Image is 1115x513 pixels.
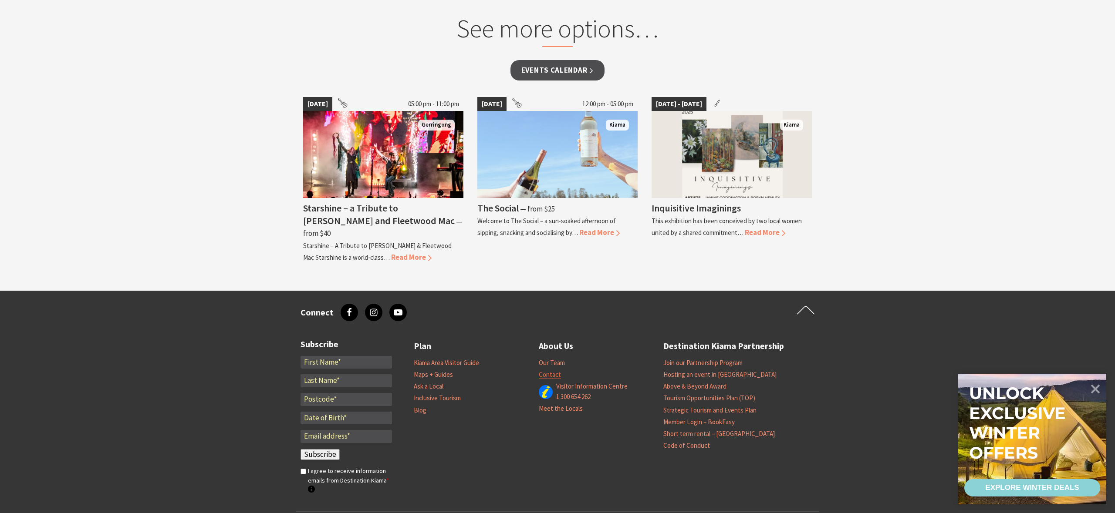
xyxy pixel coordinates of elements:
a: Contact [539,370,561,379]
a: EXPLORE WINTER DEALS [964,479,1100,496]
img: The Social [477,111,638,198]
a: Plan [414,339,431,353]
a: [DATE] - [DATE] Kiama Inquisitive Imaginings This exhibition has been conceived by two local wome... [652,97,812,263]
a: Destination Kiama Partnership [663,339,784,353]
a: Member Login – BookEasy [663,418,735,426]
input: Postcode* [301,393,392,406]
div: Unlock exclusive winter offers [969,383,1065,463]
span: [DATE] [477,97,507,111]
a: Hosting an event in [GEOGRAPHIC_DATA] [663,370,777,379]
a: Visitor Information Centre [556,382,628,391]
a: Join our Partnership Program [663,359,743,367]
span: 12:00 pm - 05:00 pm [578,97,638,111]
a: 1 300 654 262 [556,392,591,401]
p: Welcome to The Social – a sun-soaked afternoon of sipping, snacking and socialising by… [477,217,616,237]
a: Tourism Opportunities Plan (TOP) [663,394,755,402]
h2: See more options… [392,13,724,47]
h3: Connect [301,307,334,318]
span: Read More [391,252,432,262]
span: Read More [579,228,620,237]
span: Kiama [606,120,629,131]
input: Email address* [301,430,392,443]
a: Above & Beyond Award [663,382,726,391]
label: I agree to receive information emails from Destination Kiama [308,466,392,495]
a: Kiama Area Visitor Guide [414,359,479,367]
h4: Starshine – a Tribute to [PERSON_NAME] and Fleetwood Mac [303,202,455,227]
h3: Subscribe [301,339,392,349]
a: Inclusive Tourism [414,394,461,402]
span: Kiama [780,120,803,131]
p: This exhibition has been conceived by two local women united by a shared commitment… [652,217,802,237]
a: Meet the Locals [539,404,583,413]
h4: The Social [477,202,519,214]
input: Subscribe [301,449,340,460]
span: Gerringong [418,120,455,131]
a: Our Team [539,359,565,367]
a: Short term rental – [GEOGRAPHIC_DATA] Code of Conduct [663,429,775,450]
span: Read More [745,228,785,237]
a: [DATE] 12:00 pm - 05:00 pm The Social Kiama The Social ⁠— from $25 Welcome to The Social – a sun-... [477,97,638,263]
h4: Inquisitive Imaginings [652,202,741,214]
a: Strategic Tourism and Events Plan [663,406,757,415]
input: Last Name* [301,374,392,387]
a: Ask a Local [414,382,443,391]
a: Events Calendar [510,60,605,80]
a: About Us [539,339,573,353]
a: Maps + Guides [414,370,453,379]
span: ⁠— from $25 [520,204,555,214]
input: Date of Birth* [301,412,392,425]
span: 05:00 pm - 11:00 pm [404,97,463,111]
span: [DATE] [303,97,332,111]
a: [DATE] 05:00 pm - 11:00 pm Starshine Gerringong Starshine – a Tribute to [PERSON_NAME] and Fleetw... [303,97,463,263]
img: Starshine [303,111,463,198]
input: First Name* [301,356,392,369]
span: [DATE] - [DATE] [652,97,706,111]
a: Blog [414,406,426,415]
div: EXPLORE WINTER DEALS [985,479,1079,496]
p: Starshine – A Tribute to [PERSON_NAME] & Fleetwood Mac Starshine is a world-class… [303,241,452,262]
